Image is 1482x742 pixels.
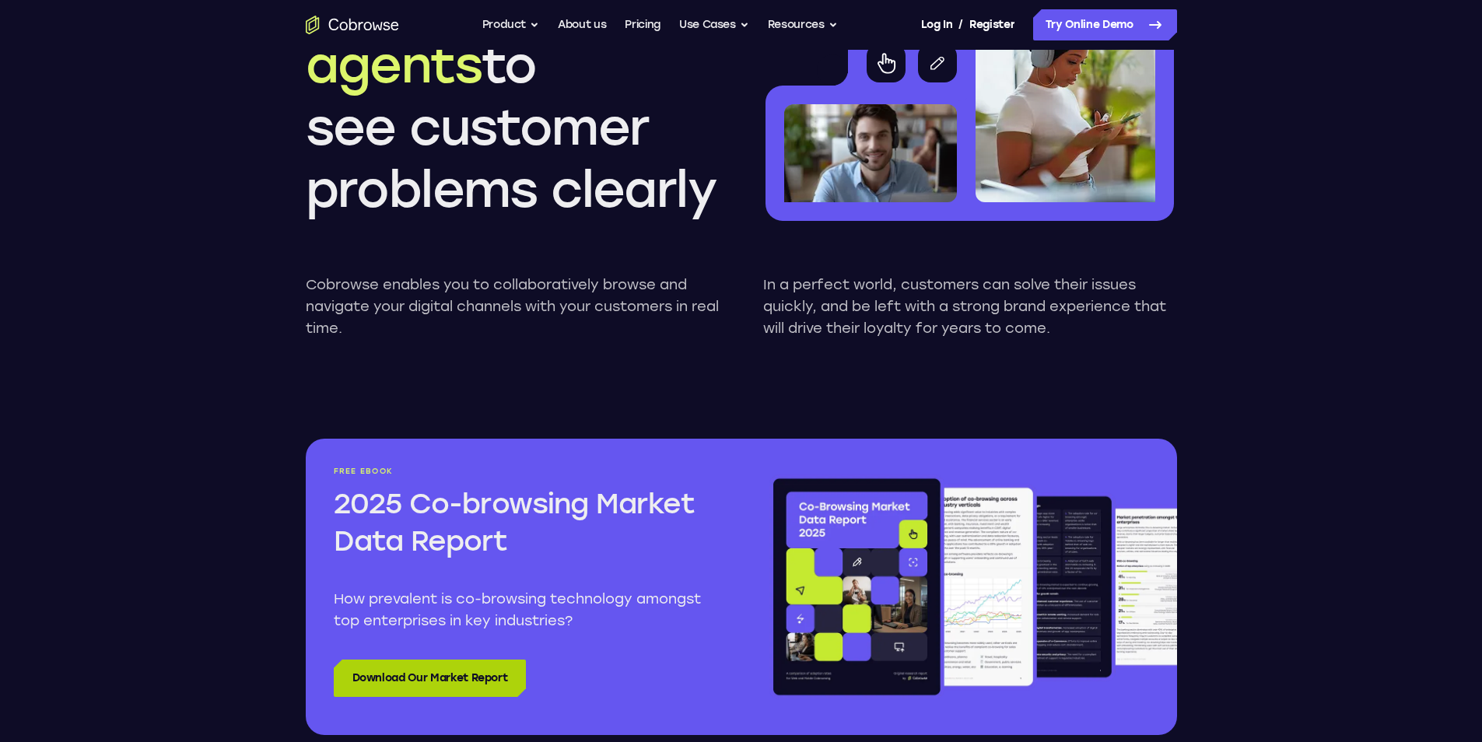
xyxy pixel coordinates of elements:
[334,660,527,697] a: Download Our Market Report
[306,274,720,339] p: Cobrowse enables you to collaboratively browse and navigate your digital channels with your custo...
[921,9,952,40] a: Log In
[558,9,606,40] a: About us
[784,104,957,202] img: An agent wearing a headset
[334,588,713,632] p: How prevalent is co-browsing technology amongst top enterprises in key industries?
[679,9,749,40] button: Use Cases
[482,9,540,40] button: Product
[969,9,1014,40] a: Register
[769,467,1177,707] img: Co-browsing market overview report book pages
[1033,9,1177,40] a: Try Online Demo
[958,16,963,34] span: /
[334,467,713,476] p: Free ebook
[768,9,838,40] button: Resources
[334,485,713,560] h2: 2025 Co-browsing Market Data Report
[306,16,399,34] a: Go to the home page
[625,9,660,40] a: Pricing
[763,274,1177,339] p: In a perfect world, customers can solve their issues quickly, and be left with a strong brand exp...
